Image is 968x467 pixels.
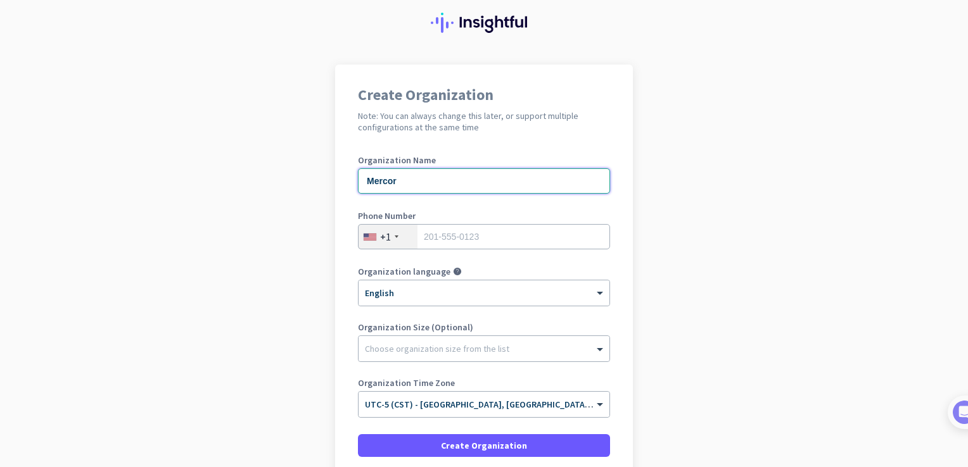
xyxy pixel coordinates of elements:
[431,13,537,33] img: Insightful
[358,434,610,457] button: Create Organization
[380,230,391,243] div: +1
[358,87,610,103] h1: Create Organization
[441,439,527,452] span: Create Organization
[358,211,610,220] label: Phone Number
[358,224,610,249] input: 201-555-0123
[358,267,450,276] label: Organization language
[453,267,462,276] i: help
[358,323,610,332] label: Organization Size (Optional)
[358,168,610,194] input: What is the name of your organization?
[358,156,610,165] label: Organization Name
[358,378,610,387] label: Organization Time Zone
[358,110,610,133] h2: Note: You can always change this later, or support multiple configurations at the same time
